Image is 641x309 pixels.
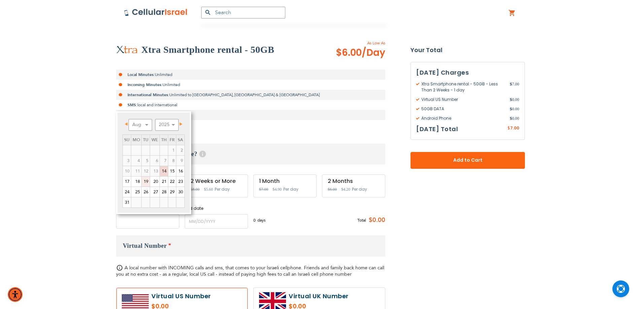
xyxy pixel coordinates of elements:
[328,187,337,192] span: $6.00
[125,122,128,126] span: Prev
[150,166,159,176] span: 13
[336,46,385,60] span: $6.00
[510,96,512,103] span: $
[318,40,385,46] span: As Low As
[411,152,525,169] button: Add to Cart
[128,72,155,77] strong: Local Minutes:
[116,265,384,277] span: A local number with INCOMING calls and sms, that comes to your Israeli cellphone. Friends and fam...
[160,187,168,197] a: 28
[150,177,159,187] a: 20
[170,137,175,143] span: Friday
[352,186,367,192] span: Per day
[178,137,183,143] span: Saturday
[176,187,184,197] a: 30
[168,187,176,197] a: 29
[116,144,385,164] h3: When do you need service?
[215,186,230,192] span: Per day
[142,166,150,176] span: 12
[357,217,366,223] span: Total
[510,115,519,121] span: 0.00
[8,287,23,302] div: Accessibility Menu
[116,120,385,130] li: Smartphone included
[416,115,510,121] span: Android Phone
[142,187,150,197] a: 26
[176,156,184,166] span: 9
[128,92,169,98] strong: International Minutes:
[161,137,167,143] span: Thursday
[510,81,519,93] span: 7.00
[199,151,206,157] span: Help
[116,110,385,120] li: 50GB LTE
[142,156,150,166] span: 5
[510,125,519,131] span: 7.00
[185,214,248,229] input: MM/DD/YYYY
[123,156,131,166] span: 3
[204,187,213,192] span: $5.60
[155,119,179,131] select: Select year
[507,125,510,131] span: $
[124,8,188,16] img: Cellular Israel Logo
[142,177,150,187] a: 19
[128,102,137,108] strong: SMS:
[180,122,182,126] span: Next
[160,166,168,176] a: 14
[160,156,168,166] span: 7
[160,177,168,187] a: 21
[168,145,176,155] span: 1
[176,166,184,176] a: 16
[131,187,141,197] a: 25
[416,68,519,78] h3: [DATE] Charges
[124,137,130,143] span: Sunday
[341,187,350,192] span: $4.20
[328,178,380,184] div: 2 Months
[366,215,385,225] span: $0.00
[123,197,131,207] a: 31
[131,156,141,166] span: 4
[116,214,179,229] input: MM/DD/YYYY
[123,177,131,187] a: 17
[123,120,132,128] a: Prev
[116,80,385,90] li: Unlimited
[273,187,282,192] span: $4.90
[151,137,158,143] span: Wednesday
[133,137,140,143] span: Monday
[116,90,385,100] li: Unlimited to [GEOGRAPHIC_DATA], [GEOGRAPHIC_DATA] & [GEOGRAPHIC_DATA]
[201,7,285,18] input: Search
[416,96,510,103] span: Virtual US Number
[116,45,138,54] img: Xtra Smartphone rental - 50GB
[510,81,512,87] span: $
[433,157,503,164] span: Add to Cart
[176,120,184,128] a: Next
[185,205,248,211] label: End date
[123,166,131,176] span: 10
[116,100,385,110] li: local and international
[510,96,519,103] span: 0.00
[190,178,242,184] div: 2 Weeks or More
[176,145,184,155] span: 2
[510,106,512,112] span: $
[257,217,265,223] span: days
[416,124,458,134] h3: [DATE] Total
[150,156,159,166] span: 6
[510,106,519,112] span: 0.00
[283,186,298,192] span: Per day
[190,187,200,192] span: $8.00
[259,178,311,184] div: 1 Month
[116,70,385,80] li: Unlimited
[168,166,176,176] a: 15
[416,81,510,93] span: Xtra Smartphone rental - 50GB - Less Than 2 Weeks - 1 day
[131,177,141,187] a: 18
[128,82,163,87] strong: Incoming Minutes:
[168,156,176,166] span: 8
[143,137,148,143] span: Tuesday
[129,119,152,131] select: Select month
[411,45,525,55] strong: Your Total
[131,166,141,176] span: 11
[141,43,274,56] h2: Xtra Smartphone rental - 50GB
[150,187,159,197] a: 27
[168,177,176,187] a: 22
[123,242,167,249] span: Virtual Number
[259,187,268,192] span: $7.00
[176,177,184,187] a: 23
[362,46,385,60] span: /Day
